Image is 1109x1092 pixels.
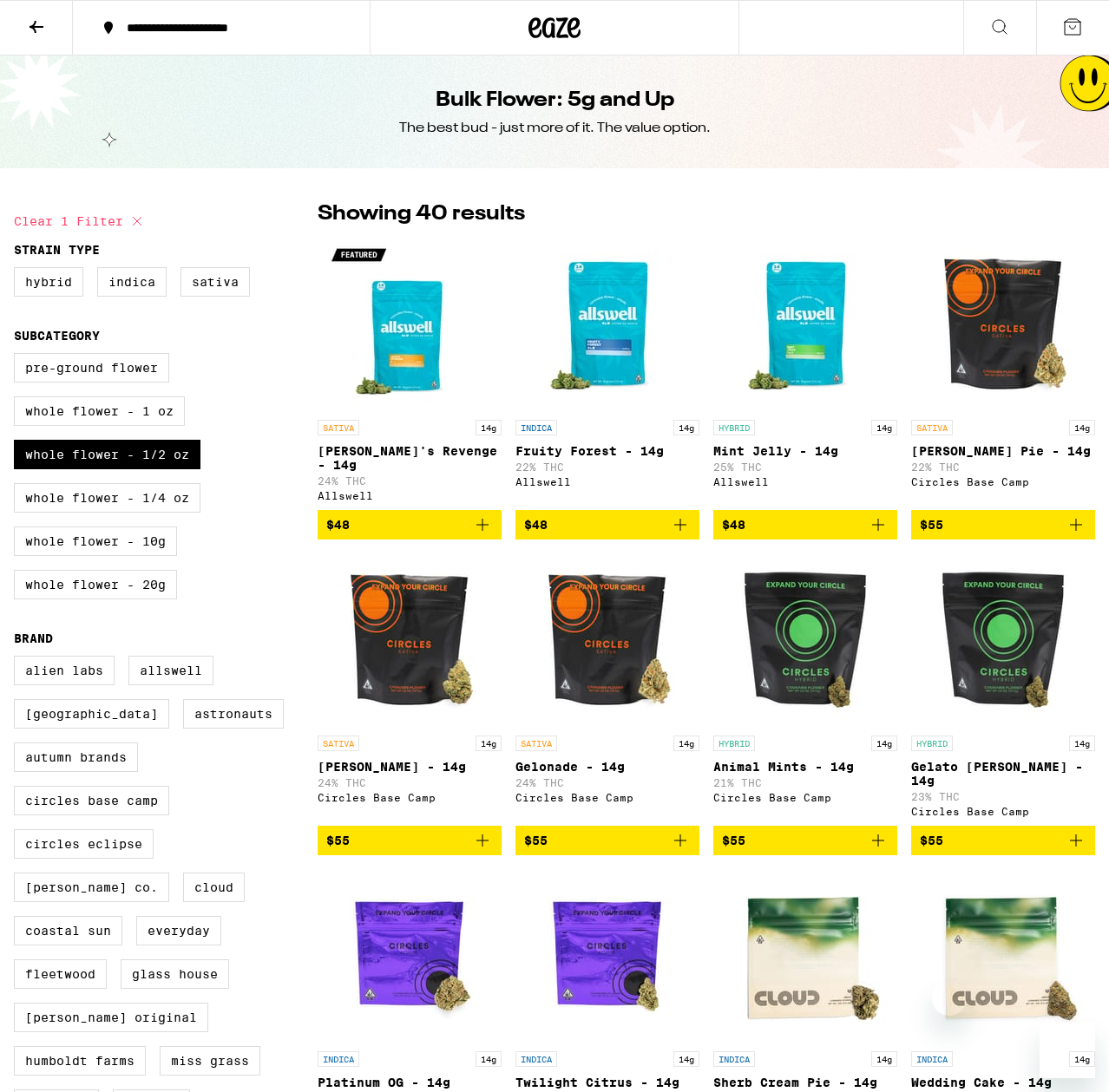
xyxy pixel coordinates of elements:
label: Cloud [183,873,245,902]
button: Add to bag [318,826,502,855]
p: 24% THC [515,777,699,788]
p: Showing 40 results [318,199,525,229]
p: Mint Jelly - 14g [713,444,897,458]
iframe: Close message [932,981,967,1016]
div: Allswell [318,490,502,501]
a: Open page for Fruity Forest - 14g from Allswell [515,238,699,510]
a: Open page for Jack's Revenge - 14g from Allswell [318,238,502,510]
p: HYBRID [713,736,755,751]
p: SATIVA [515,736,557,751]
label: [GEOGRAPHIC_DATA] [14,699,169,729]
label: Whole Flower - 1/4 oz [14,483,200,513]
button: Add to bag [713,510,897,539]
div: Circles Base Camp [713,792,897,803]
label: Whole Flower - 20g [14,570,177,599]
p: 14g [673,420,699,435]
legend: Subcategory [14,329,100,343]
p: 22% THC [911,461,1095,473]
label: Glass House [121,959,229,989]
label: [PERSON_NAME] Co. [14,873,169,902]
span: $55 [326,834,350,847]
label: Circles Eclipse [14,829,154,859]
p: 24% THC [318,777,502,788]
a: Open page for Gelonade - 14g from Circles Base Camp [515,553,699,826]
p: SATIVA [911,420,953,435]
p: 14g [673,1051,699,1067]
img: Circles Base Camp - Berry Pie - 14g [916,238,1090,411]
p: 14g [871,1051,897,1067]
label: [PERSON_NAME] Original [14,1003,208,1032]
img: Allswell - Fruity Forest - 14g [521,238,694,411]
p: HYBRID [713,420,755,435]
legend: Brand [14,631,53,645]
p: INDICA [713,1051,755,1067]
p: 14g [673,736,699,751]
p: Platinum OG - 14g [318,1076,502,1089]
label: Fleetwood [14,959,107,989]
label: Humboldt Farms [14,1046,146,1076]
img: Allswell - Mint Jelly - 14g [719,238,892,411]
img: Allswell - Jack's Revenge - 14g [323,238,496,411]
p: 24% THC [318,475,502,487]
span: $48 [524,518,548,532]
img: Circles Base Camp - Animal Mints - 14g [719,553,892,727]
button: Clear 1 filter [14,199,148,243]
p: 14g [871,736,897,751]
button: Add to bag [318,510,502,539]
label: Sativa [180,267,250,297]
a: Open page for Berry Pie - 14g from Circles Base Camp [911,238,1095,510]
p: 14g [476,1051,502,1067]
p: [PERSON_NAME] - 14g [318,760,502,774]
label: Whole Flower - 10g [14,526,177,556]
a: Open page for Gush Rush - 14g from Circles Base Camp [318,553,502,826]
label: Allswell [128,656,213,685]
span: $55 [722,834,745,847]
p: 14g [1069,420,1095,435]
p: [PERSON_NAME]'s Revenge - 14g [318,444,502,472]
p: SATIVA [318,736,359,751]
p: 14g [476,736,502,751]
a: Open page for Gelato Runtz - 14g from Circles Base Camp [911,553,1095,826]
a: Open page for Animal Mints - 14g from Circles Base Camp [713,553,897,826]
div: Circles Base Camp [911,476,1095,487]
p: 23% THC [911,791,1095,802]
div: Circles Base Camp [911,806,1095,817]
img: Circles Base Camp - Gelonade - 14g [521,553,694,727]
div: Circles Base Camp [318,792,502,803]
div: Circles Base Camp [515,792,699,803]
label: Astronauts [183,699,284,729]
p: 14g [1069,736,1095,751]
p: Wedding Cake - 14g [911,1076,1095,1089]
p: Animal Mints - 14g [713,760,897,774]
button: Add to bag [911,510,1095,539]
span: $55 [920,834,943,847]
img: Cloud - Sherb Cream Pie - 14g [719,869,892,1043]
button: Add to bag [515,510,699,539]
label: Alien Labs [14,656,115,685]
label: Everyday [136,916,221,945]
p: Gelato [PERSON_NAME] - 14g [911,760,1095,788]
p: 14g [871,420,897,435]
p: Sherb Cream Pie - 14g [713,1076,897,1089]
p: INDICA [515,1051,557,1067]
label: Whole Flower - 1/2 oz [14,440,200,469]
p: 21% THC [713,777,897,788]
label: Indica [97,267,167,297]
p: SATIVA [318,420,359,435]
label: Pre-ground Flower [14,353,169,383]
label: Whole Flower - 1 oz [14,396,185,426]
p: HYBRID [911,736,953,751]
span: $48 [722,518,745,532]
p: 14g [476,420,502,435]
legend: Strain Type [14,243,100,257]
button: Add to bag [911,826,1095,855]
p: Fruity Forest - 14g [515,444,699,458]
p: Twilight Citrus - 14g [515,1076,699,1089]
span: $55 [920,518,943,532]
img: Circles Eclipse - Platinum OG - 14g [323,869,496,1043]
button: Add to bag [713,826,897,855]
div: Allswell [515,476,699,487]
button: Add to bag [515,826,699,855]
p: INDICA [911,1051,953,1067]
label: Miss Grass [160,1046,260,1076]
